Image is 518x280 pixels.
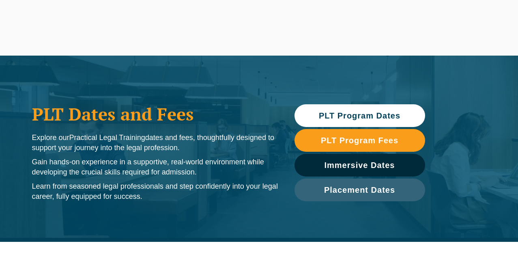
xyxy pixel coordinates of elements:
[321,136,398,144] span: PLT Program Fees
[69,134,145,142] span: Practical Legal Training
[294,179,425,201] a: Placement Dates
[324,186,395,194] span: Placement Dates
[32,133,278,153] p: Explore our dates and fees, thoughtfully designed to support your journey into the legal profession.
[294,129,425,152] a: PLT Program Fees
[32,157,278,177] p: Gain hands-on experience in a supportive, real-world environment while developing the crucial ski...
[294,104,425,127] a: PLT Program Dates
[319,112,400,120] span: PLT Program Dates
[32,181,278,202] p: Learn from seasoned legal professionals and step confidently into your legal career, fully equipp...
[325,161,395,169] span: Immersive Dates
[294,154,425,177] a: Immersive Dates
[32,104,278,124] h1: PLT Dates and Fees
